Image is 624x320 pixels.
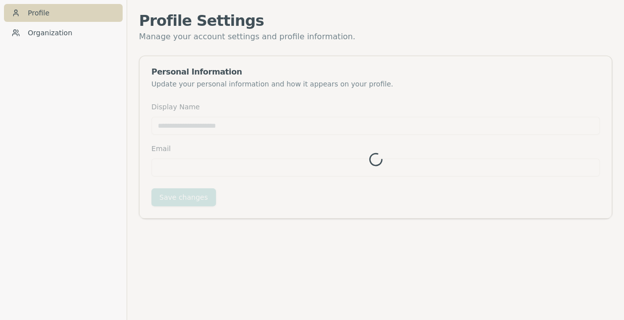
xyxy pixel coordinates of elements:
[151,68,600,76] div: Personal Information
[4,4,123,22] a: Profile
[139,12,612,30] h1: Profile Settings
[4,24,123,42] a: Organization
[151,79,600,89] div: Update your personal information and how it appears on your profile.
[139,30,612,44] p: Manage your account settings and profile information.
